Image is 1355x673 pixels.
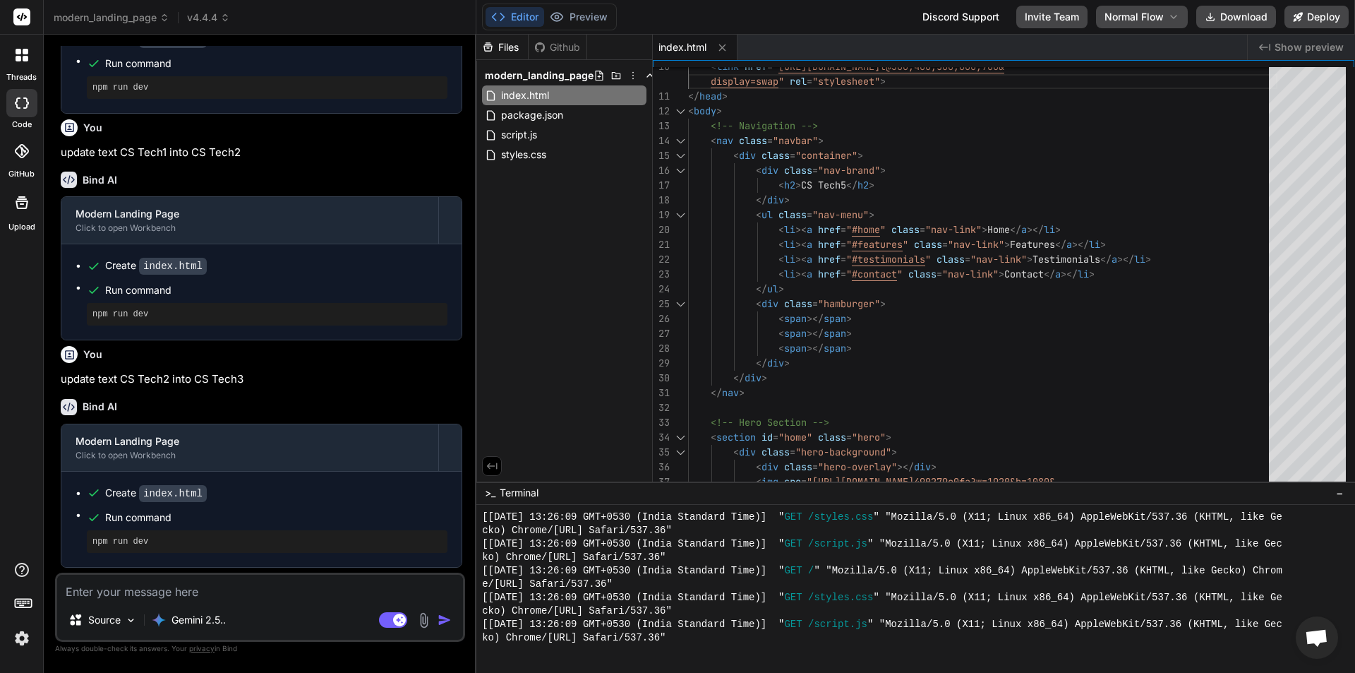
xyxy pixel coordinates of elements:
[671,297,689,311] div: Click to collapse the range.
[818,268,841,280] span: href
[846,253,852,266] span: "
[476,40,528,54] div: Files
[716,105,722,117] span: >
[987,223,1010,236] span: Home
[801,475,807,488] span: =
[761,431,773,443] span: id
[778,179,784,191] span: <
[653,208,670,222] div: 19
[653,400,670,415] div: 32
[671,445,689,460] div: Click to collapse the range.
[867,537,1282,551] span: " "Mozilla/5.0 (X11; Linux x86_64) AppleWebKit/537.36 (KHTML, like Gec
[83,173,117,187] h6: Bind AI
[937,268,942,280] span: =
[1333,482,1347,504] button: −
[61,197,438,244] button: Modern Landing PageClick to open Workbench
[795,179,801,191] span: >
[784,537,802,551] span: GET
[722,90,728,102] span: >
[699,90,722,102] span: head
[778,327,784,340] span: <
[814,564,1282,578] span: " "Mozilla/5.0 (X11; Linux x86_64) AppleWebKit/537.36 (KHTML, like Gecko) Chrom
[873,511,1282,524] span: " "Mozilla/5.0 (X11; Linux x86_64) AppleWebKit/537.36 (KHTML, like Ge
[653,430,670,445] div: 34
[1078,268,1089,280] span: li
[482,551,666,564] span: ko) Chrome/[URL] Safari/537.36"
[790,446,795,458] span: =
[653,163,670,178] div: 16
[880,75,886,88] span: >
[852,253,925,266] span: #testimonials
[807,327,824,340] span: ></
[688,90,699,102] span: </
[716,134,733,147] span: nav
[438,613,452,627] img: icon
[416,612,432,629] img: attachment
[857,149,863,162] span: >
[914,6,1008,28] div: Discord Support
[1004,238,1010,251] span: >
[1032,253,1100,266] span: Testimonials
[808,564,814,578] span: /
[653,386,670,400] div: 31
[500,107,565,124] span: package.json
[891,446,897,458] span: >
[756,357,767,369] span: </
[1275,40,1344,54] span: Show preview
[773,134,818,147] span: "navbar"
[841,238,846,251] span: =
[1044,268,1055,280] span: </
[1061,268,1078,280] span: ></
[756,475,761,488] span: <
[982,223,987,236] span: >
[653,119,670,133] div: 13
[852,223,880,236] span: #home
[925,223,982,236] span: "nav-link"
[818,297,880,310] span: "hamburger"
[873,591,1282,604] span: " "Mozilla/5.0 (X11; Linux x86_64) AppleWebKit/537.36 (KHTML, like Ge
[801,179,846,191] span: CS Tech5
[1089,238,1100,251] span: li
[671,148,689,163] div: Click to collapse the range.
[739,446,756,458] span: div
[76,434,424,448] div: Modern Landing Page
[756,208,761,221] span: <
[761,475,778,488] span: img
[653,297,670,311] div: 25
[841,223,846,236] span: =
[482,578,613,591] span: e/[URL] Safari/537.36"
[1196,6,1276,28] button: Download
[1055,223,1061,236] span: >
[54,11,169,25] span: modern_landing_page
[92,309,442,320] pre: npm run dev
[931,460,937,473] span: >
[767,282,778,295] span: ul
[818,431,846,443] span: class
[1044,223,1055,236] span: li
[756,297,761,310] span: <
[841,268,846,280] span: =
[482,604,672,618] span: cko) Chrome/[URL] Safari/537.36"
[807,223,812,236] span: a
[756,193,767,206] span: </
[767,134,773,147] span: =
[1055,268,1061,280] span: a
[653,104,670,119] div: 12
[778,282,784,295] span: >
[105,32,207,47] div: Create
[653,267,670,282] div: 23
[105,511,447,525] span: Run command
[756,460,761,473] span: <
[908,268,937,280] span: class
[482,524,672,537] span: cko) Chrome/[URL] Safari/537.36"
[482,511,784,524] span: [[DATE] 13:26:09 GMT+0530 (India Standard Time)] "
[761,297,778,310] span: div
[711,431,716,443] span: <
[653,445,670,460] div: 35
[778,208,807,221] span: class
[671,133,689,148] div: Click to collapse the range.
[653,222,670,237] div: 20
[500,486,538,500] span: Terminal
[903,238,908,251] span: "
[818,460,897,473] span: "hero-overlay"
